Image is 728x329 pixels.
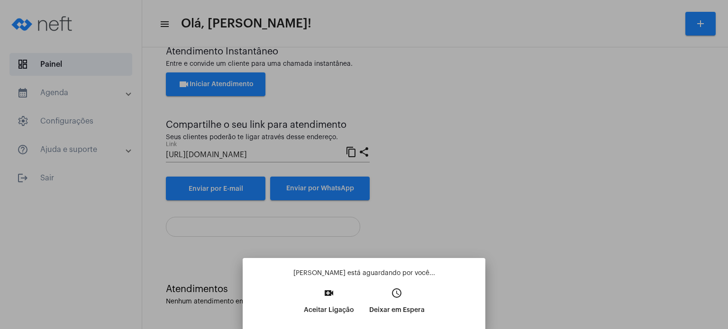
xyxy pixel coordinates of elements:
mat-icon: access_time [391,287,402,299]
p: Deixar em Espera [369,302,425,319]
p: Aceitar Ligação [304,302,354,319]
mat-icon: video_call [323,287,335,299]
p: [PERSON_NAME] está aguardando por você... [250,268,478,278]
button: Deixar em Espera [362,285,432,325]
button: Aceitar Ligação [296,285,362,325]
